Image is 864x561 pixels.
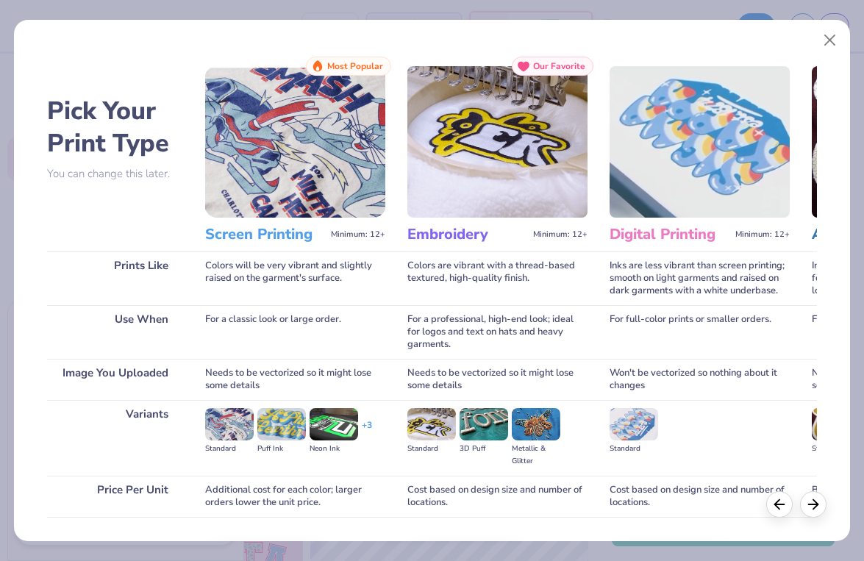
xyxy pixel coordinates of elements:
div: Neon Ink [310,443,358,455]
p: You can change this later. [47,168,183,180]
div: Colors will be very vibrant and slightly raised on the garment's surface. [205,251,385,305]
div: Inks are less vibrant than screen printing; smooth on light garments and raised on dark garments ... [610,251,790,305]
span: Minimum: 12+ [533,229,588,240]
span: Minimum: 12+ [735,229,790,240]
img: Embroidery [407,66,588,218]
img: Neon Ink [310,408,358,440]
div: Standard [812,443,860,455]
div: Needs to be vectorized so it might lose some details [205,359,385,400]
div: Additional cost for each color; larger orders lower the unit price. [205,476,385,517]
div: Variants [47,400,183,476]
div: Needs to be vectorized so it might lose some details [407,359,588,400]
div: Won't be vectorized so nothing about it changes [610,359,790,400]
img: Screen Printing [205,66,385,218]
div: Colors are vibrant with a thread-based textured, high-quality finish. [407,251,588,305]
div: Cost based on design size and number of locations. [610,476,790,517]
div: Image You Uploaded [47,359,183,400]
div: Standard [407,443,456,455]
div: Standard [205,443,254,455]
div: Puff Ink [257,443,306,455]
img: Standard [812,408,860,440]
button: Close [816,26,844,54]
div: Cost based on design size and number of locations. [407,476,588,517]
img: Standard [205,408,254,440]
span: Minimum: 12+ [331,229,385,240]
div: Standard [610,443,658,455]
h3: Embroidery [407,225,527,244]
span: Our Favorite [533,61,585,71]
img: Standard [610,408,658,440]
div: + 3 [362,419,372,444]
div: Metallic & Glitter [512,443,560,468]
div: 3D Puff [460,443,508,455]
div: For full-color prints or smaller orders. [610,305,790,359]
div: Use When [47,305,183,359]
span: Most Popular [327,61,383,71]
div: For a classic look or large order. [205,305,385,359]
img: 3D Puff [460,408,508,440]
div: Prints Like [47,251,183,305]
div: Price Per Unit [47,476,183,517]
img: Puff Ink [257,408,306,440]
h3: Screen Printing [205,225,325,244]
img: Digital Printing [610,66,790,218]
div: For a professional, high-end look; ideal for logos and text on hats and heavy garments. [407,305,588,359]
h2: Pick Your Print Type [47,95,183,160]
img: Metallic & Glitter [512,408,560,440]
h3: Digital Printing [610,225,729,244]
img: Standard [407,408,456,440]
